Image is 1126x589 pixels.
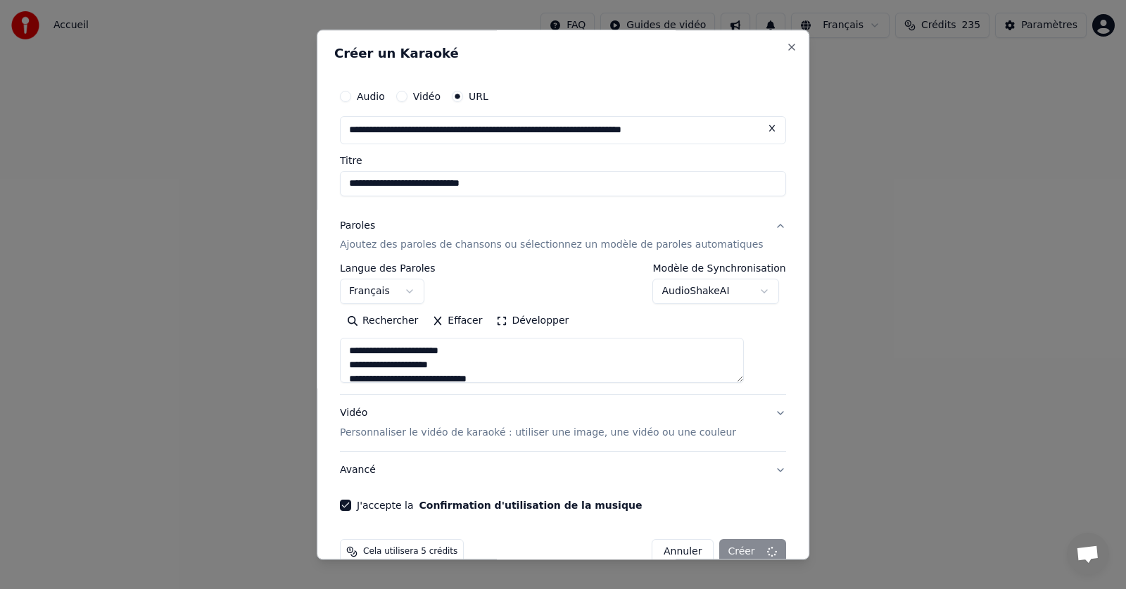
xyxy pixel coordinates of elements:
label: URL [469,91,488,101]
label: J'accepte la [357,501,642,511]
p: Ajoutez des paroles de chansons ou sélectionnez un modèle de paroles automatiques [340,239,764,253]
div: Paroles [340,219,375,233]
p: Personnaliser le vidéo de karaoké : utiliser une image, une vidéo ou une couleur [340,426,736,441]
button: ParolesAjoutez des paroles de chansons ou sélectionnez un modèle de paroles automatiques [340,208,786,264]
button: Développer [490,310,576,333]
label: Modèle de Synchronisation [653,264,786,274]
label: Audio [357,91,385,101]
label: Vidéo [413,91,441,101]
button: Avancé [340,452,786,489]
div: Vidéo [340,407,736,441]
button: J'accepte la [419,501,643,511]
button: Annuler [652,540,714,565]
button: Rechercher [340,310,425,333]
h2: Créer un Karaoké [334,47,792,60]
span: Cela utilisera 5 crédits [363,547,457,558]
div: ParolesAjoutez des paroles de chansons ou sélectionnez un modèle de paroles automatiques [340,264,786,395]
label: Titre [340,156,786,165]
button: Effacer [425,310,489,333]
button: VidéoPersonnaliser le vidéo de karaoké : utiliser une image, une vidéo ou une couleur [340,395,786,452]
label: Langue des Paroles [340,264,436,274]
